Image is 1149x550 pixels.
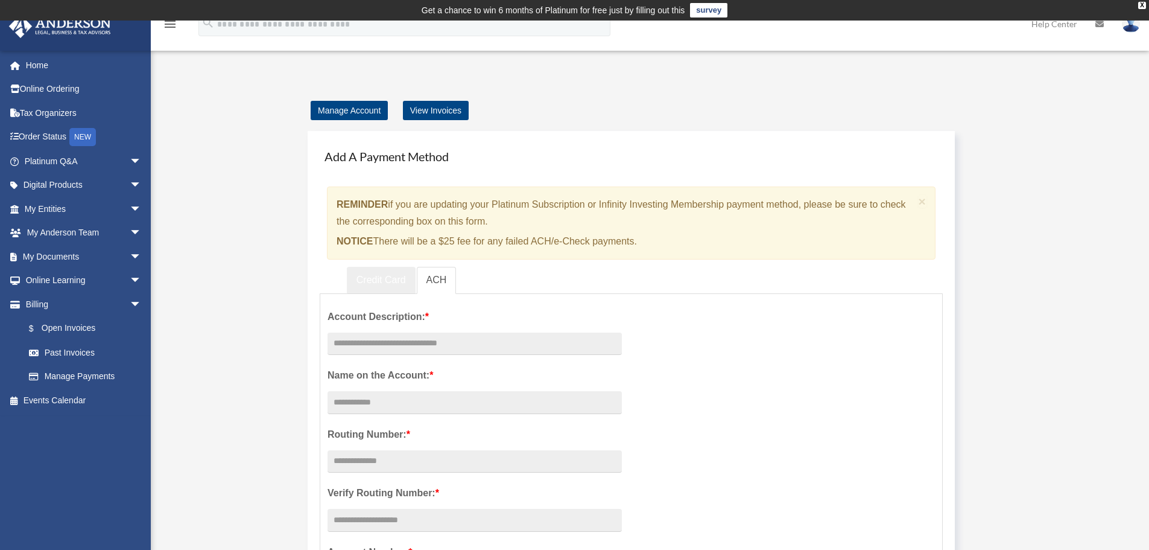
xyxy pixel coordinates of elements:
div: if you are updating your Platinum Subscription or Infinity Investing Membership payment method, p... [327,187,935,260]
span: arrow_drop_down [130,197,154,222]
a: My Entitiesarrow_drop_down [8,197,160,221]
strong: REMINDER [337,199,388,209]
h4: Add A Payment Method [320,143,943,170]
a: survey [690,3,727,18]
span: arrow_drop_down [130,149,154,174]
a: My Documentsarrow_drop_down [8,245,160,269]
i: search [201,16,215,30]
p: There will be a $25 fee for any failed ACH/e-Check payments. [337,233,914,250]
span: arrow_drop_down [130,292,154,317]
a: menu [163,21,177,31]
a: Tax Organizers [8,101,160,125]
button: Close [919,195,926,208]
div: NEW [69,128,96,146]
div: Get a chance to win 6 months of Platinum for free just by filling out this [422,3,685,18]
a: Home [8,53,160,77]
label: Account Description: [328,309,622,325]
a: Platinum Q&Aarrow_drop_down [8,149,160,173]
a: Online Ordering [8,77,160,101]
div: close [1138,2,1146,9]
span: arrow_drop_down [130,269,154,293]
span: $ [36,321,42,336]
i: menu [163,17,177,31]
label: Verify Routing Number: [328,485,622,502]
a: Manage Account [311,101,388,120]
a: My Anderson Teamarrow_drop_down [8,221,160,245]
img: User Pic [1122,15,1140,33]
a: Past Invoices [17,341,160,365]
span: × [919,194,926,208]
a: Online Learningarrow_drop_down [8,269,160,293]
a: Order StatusNEW [8,125,160,150]
a: Billingarrow_drop_down [8,292,160,316]
a: Manage Payments [17,365,154,389]
a: $Open Invoices [17,316,160,341]
strong: NOTICE [337,236,373,246]
label: Name on the Account: [328,367,622,384]
label: Routing Number: [328,426,622,443]
span: arrow_drop_down [130,173,154,198]
span: arrow_drop_down [130,221,154,246]
a: Digital Productsarrow_drop_down [8,173,160,197]
img: Anderson Advisors Platinum Portal [5,14,115,38]
a: ACH [417,267,457,294]
a: View Invoices [403,101,469,120]
a: Credit Card [347,267,416,294]
span: arrow_drop_down [130,245,154,269]
a: Events Calendar [8,388,160,412]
